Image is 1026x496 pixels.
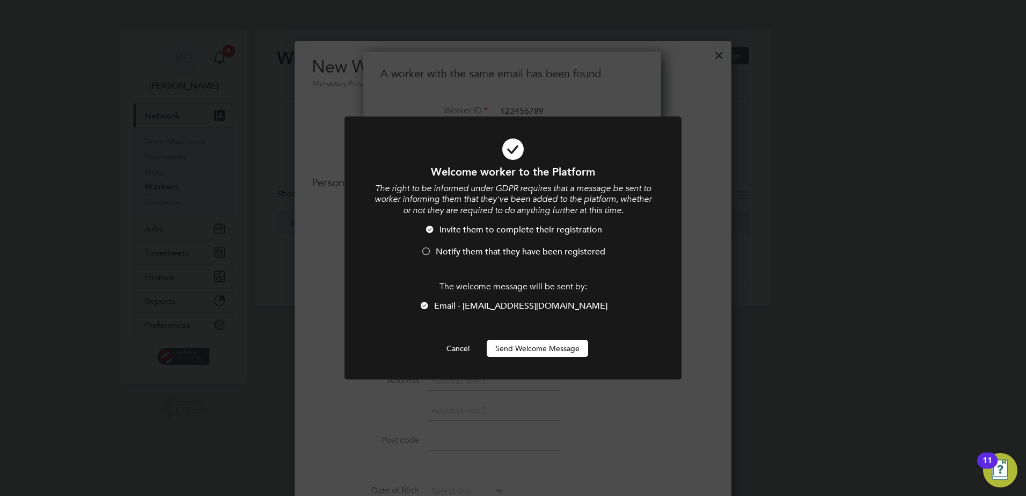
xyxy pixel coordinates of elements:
[434,301,607,311] span: Email - [EMAIL_ADDRESS][DOMAIN_NAME]
[439,224,602,235] span: Invite them to complete their registration
[983,461,992,475] div: 11
[438,340,478,357] button: Cancel
[373,281,653,293] p: The welcome message will be sent by:
[487,340,588,357] button: Send Welcome Message
[436,246,605,257] span: Notify them that they have been registered
[375,183,651,216] i: The right to be informed under GDPR requires that a message be sent to worker informing them that...
[373,165,653,179] h1: Welcome worker to the Platform
[983,453,1017,487] button: Open Resource Center, 11 new notifications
